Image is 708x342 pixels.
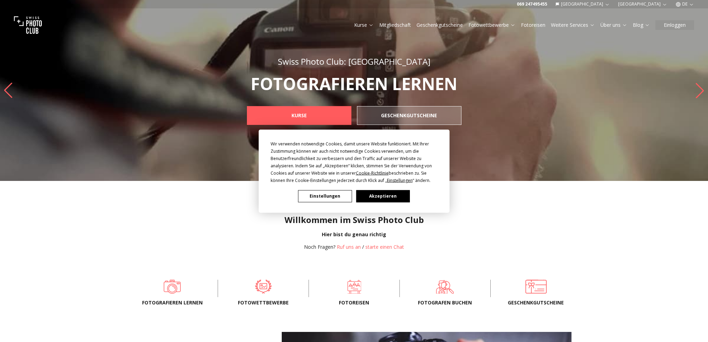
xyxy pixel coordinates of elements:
span: Cookie-Richtlinie [356,170,389,176]
div: Wir verwenden notwendige Cookies, damit unsere Website funktioniert. Mit Ihrer Zustimmung können ... [271,140,438,184]
span: Einstellungen [387,177,413,183]
button: Akzeptieren [356,190,410,202]
button: Einstellungen [298,190,352,202]
div: Cookie Consent Prompt [258,129,449,213]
